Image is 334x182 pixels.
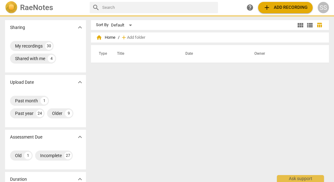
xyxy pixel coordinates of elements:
[5,1,18,14] img: Logo
[258,2,313,13] button: Upload
[36,110,44,117] div: 24
[15,110,34,117] div: Past year
[40,97,48,105] div: 1
[76,24,84,31] span: expand_more
[296,20,305,30] button: Tile view
[5,1,85,14] a: LogoRaeNotes
[297,21,304,29] span: view_module
[92,4,100,11] span: search
[96,23,109,27] div: Sort By
[178,45,247,63] th: Date
[10,134,42,140] p: Assessment Due
[109,45,178,63] th: Title
[75,23,85,32] button: Show more
[76,133,84,141] span: expand_more
[246,4,254,11] span: help
[263,4,308,11] span: Add recording
[76,78,84,86] span: expand_more
[94,45,109,63] th: Type
[75,132,85,142] button: Show more
[65,110,72,117] div: 9
[244,2,256,13] a: Help
[48,55,55,62] div: 4
[102,3,215,13] input: Search
[127,35,145,40] span: Add folder
[24,152,32,159] div: 1
[306,21,314,29] span: view_list
[52,110,62,117] div: Older
[10,79,34,86] p: Upload Date
[15,55,45,62] div: Shared with me
[263,4,271,11] span: add
[20,3,53,12] h2: RaeNotes
[121,34,127,41] span: add
[75,77,85,87] button: Show more
[15,152,22,159] div: Old
[316,22,322,28] span: table_chart
[111,20,134,30] div: Default
[15,98,38,104] div: Past month
[305,20,315,30] button: List view
[96,34,102,41] span: home
[15,43,43,49] div: My recordings
[10,24,25,31] p: Sharing
[40,152,62,159] div: Incomplete
[64,152,72,159] div: 27
[318,2,329,13] button: SS
[315,20,324,30] button: Table view
[96,34,115,41] span: Home
[247,45,322,63] th: Owner
[277,175,324,182] div: Ask support
[45,42,53,50] div: 30
[118,35,119,40] span: /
